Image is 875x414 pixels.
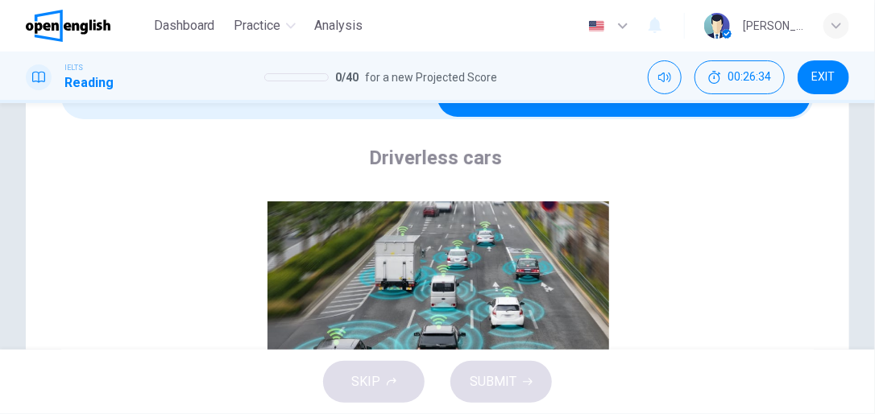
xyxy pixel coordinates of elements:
img: OpenEnglish logo [26,10,110,42]
span: 00:26:34 [728,71,771,84]
h1: Reading [64,73,114,93]
span: EXIT [812,71,836,84]
span: Analysis [315,16,363,35]
div: Mute [648,60,682,94]
span: Practice [234,16,281,35]
button: Analysis [309,11,370,40]
button: 00:26:34 [695,60,785,94]
span: 0 / 40 [335,68,359,87]
button: EXIT [798,60,849,94]
img: Profile picture [704,13,730,39]
div: [PERSON_NAME] [743,16,804,35]
img: en [587,20,607,32]
span: for a new Projected Score [365,68,497,87]
span: IELTS [64,62,83,73]
h4: Driverless cars [369,145,502,171]
div: Hide [695,60,785,94]
a: OpenEnglish logo [26,10,147,42]
button: Dashboard [147,11,222,40]
span: Dashboard [154,16,215,35]
button: Practice [228,11,302,40]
